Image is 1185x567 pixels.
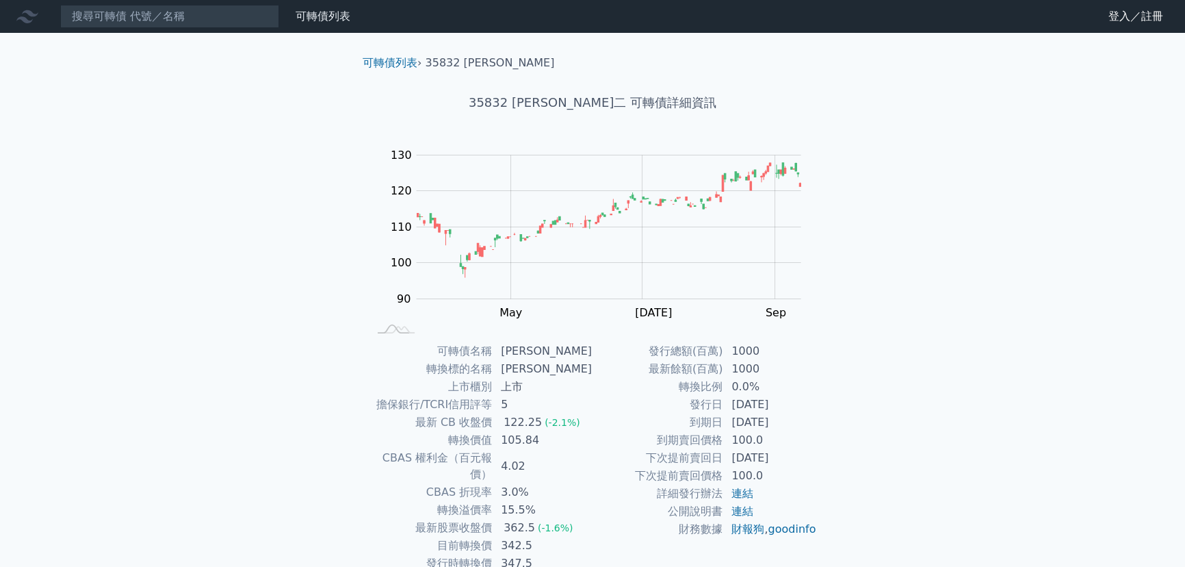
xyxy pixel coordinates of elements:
[368,449,493,483] td: CBAS 權利金（百元報價）
[592,396,723,414] td: 發行日
[592,485,723,503] td: 詳細發行辦法
[723,360,817,378] td: 1000
[501,414,545,431] div: 122.25
[723,414,817,431] td: [DATE]
[368,537,493,555] td: 目前轉換價
[368,431,493,449] td: 轉換價值
[723,342,817,360] td: 1000
[368,342,493,360] td: 可轉債名稱
[592,467,723,485] td: 下次提前賣回價格
[391,256,412,269] tspan: 100
[368,519,493,537] td: 最新股票收盤價
[368,360,493,378] td: 轉換標的名稱
[731,522,764,535] a: 財報狗
[352,93,833,112] h1: 35832 [PERSON_NAME]二 可轉債詳細資訊
[368,483,493,501] td: CBAS 折現率
[493,501,592,519] td: 15.5%
[545,417,580,428] span: (-2.1%)
[383,149,821,347] g: Chart
[1097,5,1174,27] a: 登入／註冊
[723,467,817,485] td: 100.0
[723,431,817,449] td: 100.0
[592,449,723,467] td: 下次提前賣回日
[397,292,411,305] tspan: 90
[501,520,538,536] div: 362.5
[493,378,592,396] td: 上市
[391,184,412,197] tspan: 120
[592,342,723,360] td: 發行總額(百萬)
[368,414,493,431] td: 最新 CB 收盤價
[723,378,817,396] td: 0.0%
[368,378,493,396] td: 上市櫃別
[635,306,672,319] tspan: [DATE]
[493,360,592,378] td: [PERSON_NAME]
[723,396,817,414] td: [DATE]
[592,520,723,538] td: 財務數據
[391,220,412,234] tspan: 110
[592,503,723,520] td: 公開說明書
[60,5,279,28] input: 搜尋可轉債 代號／名稱
[391,149,412,162] tspan: 130
[368,396,493,414] td: 擔保銀行/TCRI信用評等
[723,520,817,538] td: ,
[766,306,786,319] tspan: Sep
[363,55,421,71] li: ›
[768,522,816,535] a: goodinfo
[592,360,723,378] td: 最新餘額(百萬)
[723,449,817,467] td: [DATE]
[296,10,350,23] a: 可轉債列表
[426,55,555,71] li: 35832 [PERSON_NAME]
[499,306,522,319] tspan: May
[363,56,417,69] a: 可轉債列表
[731,487,753,500] a: 連結
[493,431,592,449] td: 105.84
[592,414,723,431] td: 到期日
[592,378,723,396] td: 轉換比例
[493,483,592,501] td: 3.0%
[493,537,592,555] td: 342.5
[493,396,592,414] td: 5
[592,431,723,449] td: 到期賣回價格
[493,449,592,483] td: 4.02
[538,522,573,533] span: (-1.6%)
[493,342,592,360] td: [PERSON_NAME]
[731,505,753,518] a: 連結
[368,501,493,519] td: 轉換溢價率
